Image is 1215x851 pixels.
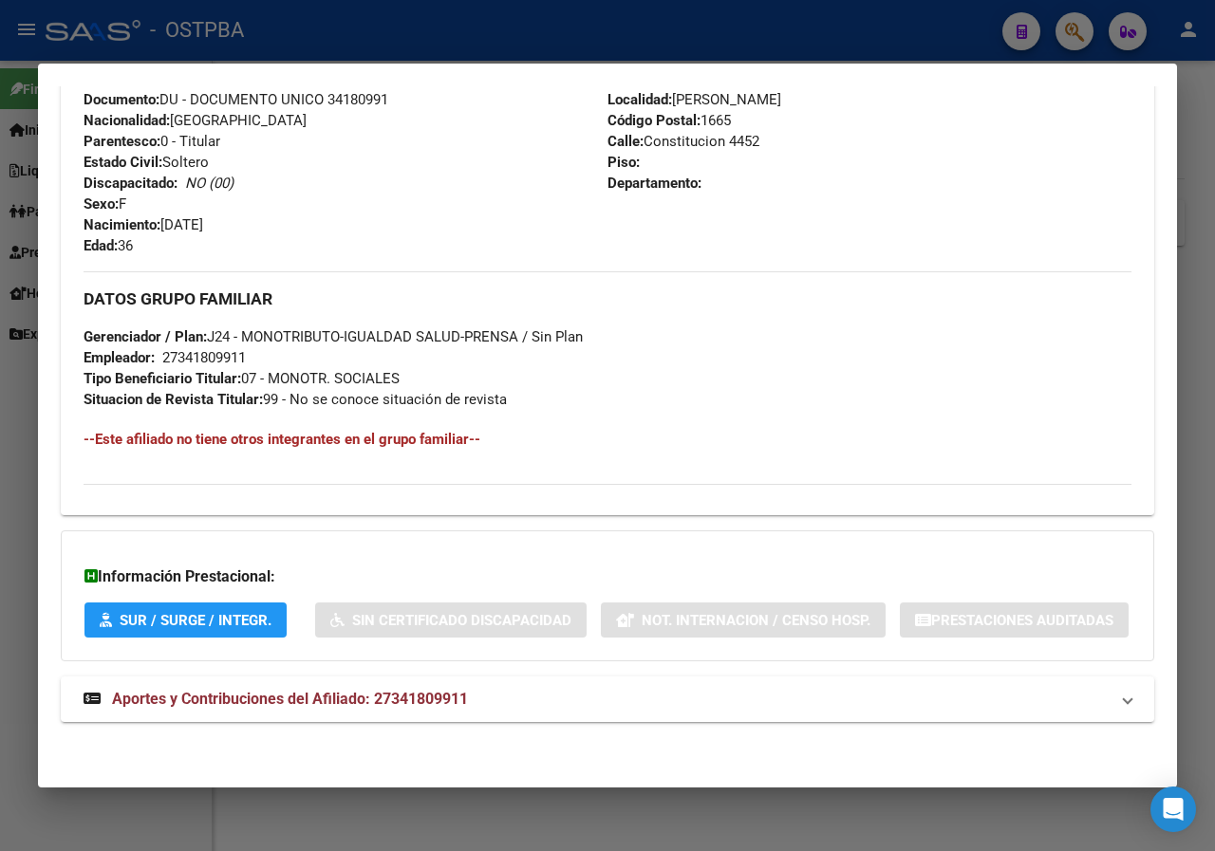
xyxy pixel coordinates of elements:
span: J24 - MONOTRIBUTO-IGUALDAD SALUD-PRENSA / Sin Plan [84,328,583,345]
strong: Localidad: [607,91,672,108]
strong: Sexo: [84,195,119,213]
strong: Calle: [607,133,644,150]
button: Not. Internacion / Censo Hosp. [601,602,886,638]
div: Open Intercom Messenger [1150,786,1196,832]
strong: Documento: [84,91,159,108]
span: [PERSON_NAME] [607,91,781,108]
button: SUR / SURGE / INTEGR. [84,602,287,638]
span: [GEOGRAPHIC_DATA] [607,70,809,87]
strong: Situacion de Revista Titular: [84,391,263,408]
span: [GEOGRAPHIC_DATA] [84,112,307,129]
span: 0 - Titular [84,133,220,150]
span: Not. Internacion / Censo Hosp. [642,612,870,629]
div: 27341809911 [162,347,246,368]
strong: Nacimiento: [84,216,160,233]
span: Sin Certificado Discapacidad [352,612,571,629]
span: [DATE] [84,216,203,233]
strong: Departamento: [607,175,701,192]
strong: Código Postal: [607,112,701,129]
strong: Edad: [84,237,118,254]
h4: --Este afiliado no tiene otros integrantes en el grupo familiar-- [84,429,1131,450]
span: Aportes y Contribuciones del Afiliado: 27341809911 [112,690,468,708]
span: SUR / SURGE / INTEGR. [120,612,271,629]
i: NO (00) [185,175,234,192]
strong: CUIL: [84,70,118,87]
span: Soltero [84,154,209,171]
mat-expansion-panel-header: Aportes y Contribuciones del Afiliado: 27341809911 [61,676,1154,722]
span: 99 - No se conoce situación de revista [84,391,507,408]
span: 27341809911 [84,70,201,87]
strong: Estado Civil: [84,154,162,171]
span: Constitucion 4452 [607,133,759,150]
strong: Provincia: [607,70,672,87]
strong: Parentesco: [84,133,160,150]
strong: Nacionalidad: [84,112,170,129]
strong: Piso: [607,154,640,171]
strong: Gerenciador / Plan: [84,328,207,345]
h3: DATOS GRUPO FAMILIAR [84,288,1131,309]
span: F [84,195,126,213]
span: DU - DOCUMENTO UNICO 34180991 [84,91,388,108]
button: Prestaciones Auditadas [900,602,1129,638]
span: 36 [84,237,133,254]
span: 07 - MONOTR. SOCIALES [84,370,400,387]
span: 1665 [607,112,731,129]
strong: Tipo Beneficiario Titular: [84,370,241,387]
span: Prestaciones Auditadas [931,612,1113,629]
strong: Discapacitado: [84,175,178,192]
button: Sin Certificado Discapacidad [315,602,587,638]
strong: Empleador: [84,349,155,366]
h3: Información Prestacional: [84,565,1131,588]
